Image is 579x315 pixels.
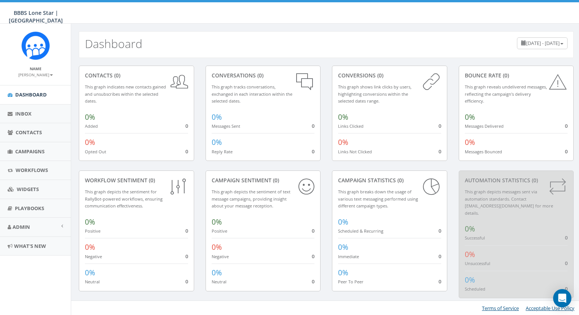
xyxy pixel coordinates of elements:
small: This graph indicates new contacts gained and unsubscribes within the selected dates. [85,84,166,104]
span: 0 [185,278,188,285]
span: 0% [212,242,222,252]
small: Positive [212,228,227,234]
span: 0 [312,122,314,129]
small: Negative [212,254,229,259]
div: Open Intercom Messenger [553,289,571,307]
small: Negative [85,254,102,259]
small: Peer To Peer [338,279,364,284]
span: 0% [338,268,348,278]
span: 0 [565,260,568,267]
span: (0) [501,72,509,79]
span: 0 [439,253,441,260]
span: 0 [439,278,441,285]
span: 0 [565,285,568,292]
small: This graph tracks conversations, exchanged in each interaction within the selected dates. [212,84,292,104]
span: 0% [212,137,222,147]
small: This graph depicts the sentiment of text message campaigns, providing insight about your message ... [212,189,290,209]
span: (0) [256,72,263,79]
span: 0% [465,249,475,259]
small: This graph reveals undelivered messages, reflecting the campaign's delivery efficiency. [465,84,547,104]
div: conversations [212,72,315,79]
span: 0 [185,253,188,260]
span: 0% [85,112,95,122]
div: Campaign Statistics [338,177,441,184]
span: Admin [13,223,30,230]
small: This graph breaks down the usage of various text messaging performed using different campaign types. [338,189,418,209]
small: Links Not Clicked [338,149,372,154]
span: (0) [271,177,279,184]
span: Dashboard [15,91,47,98]
span: 0 [312,148,314,155]
small: Added [85,123,98,129]
span: 0% [85,217,95,227]
span: 0% [465,224,475,234]
span: 0 [185,122,188,129]
h2: Dashboard [85,37,142,50]
small: Immediate [338,254,359,259]
span: 0 [312,278,314,285]
small: Opted Out [85,149,106,154]
span: 0 [185,227,188,234]
span: 0 [185,148,188,155]
small: Links Clicked [338,123,364,129]
span: 0 [565,234,568,241]
small: [PERSON_NAME] [18,72,53,77]
small: Messages Sent [212,123,240,129]
span: (0) [376,72,383,79]
div: contacts [85,72,188,79]
span: 0 [312,227,314,234]
small: Messages Delivered [465,123,504,129]
small: Successful [465,235,485,241]
a: [PERSON_NAME] [18,71,53,78]
span: 0% [465,112,475,122]
span: 0 [565,148,568,155]
small: Reply Rate [212,149,233,154]
small: Scheduled & Recurring [338,228,383,234]
span: 0% [212,268,222,278]
span: 0% [338,242,348,252]
span: 0% [85,137,95,147]
span: 0 [312,253,314,260]
span: (0) [147,177,155,184]
span: 0 [439,148,441,155]
small: This graph shows link clicks by users, highlighting conversions within the selected dates range. [338,84,412,104]
span: (0) [396,177,404,184]
a: Terms of Service [482,305,519,312]
div: Workflow Sentiment [85,177,188,184]
span: 0% [465,275,475,285]
span: Inbox [15,110,32,117]
span: 0% [465,137,475,147]
div: Campaign Sentiment [212,177,315,184]
span: Campaigns [15,148,45,155]
span: BBBS Lone Star | [GEOGRAPHIC_DATA] [9,9,63,24]
span: 0 [565,122,568,129]
span: 0% [338,137,348,147]
span: [DATE] - [DATE] [526,40,560,47]
small: Unsuccessful [465,260,490,266]
a: Acceptable Use Policy [526,305,574,312]
small: Positive [85,228,100,234]
span: 0% [338,217,348,227]
div: Bounce Rate [465,72,568,79]
small: This graph depicts the sentiment for RallyBot-powered workflows, ensuring communication effective... [85,189,163,209]
small: Scheduled [465,286,485,292]
small: Neutral [85,279,100,284]
span: Contacts [16,129,42,136]
small: This graph depicts messages sent via automation standards. Contact [EMAIL_ADDRESS][DOMAIN_NAME] f... [465,189,553,216]
span: 0 [439,122,441,129]
span: Playbooks [15,205,44,212]
div: Automation Statistics [465,177,568,184]
span: 0% [212,112,222,122]
div: conversions [338,72,441,79]
img: Rally_Corp_Icon_1.png [21,31,50,60]
span: 0% [338,112,348,122]
span: What's New [14,243,46,249]
small: Name [30,66,41,71]
small: Messages Bounced [465,149,502,154]
span: 0% [85,268,95,278]
span: Workflows [16,167,48,174]
span: (0) [530,177,538,184]
span: (0) [113,72,120,79]
span: Widgets [17,186,39,193]
span: 0% [85,242,95,252]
